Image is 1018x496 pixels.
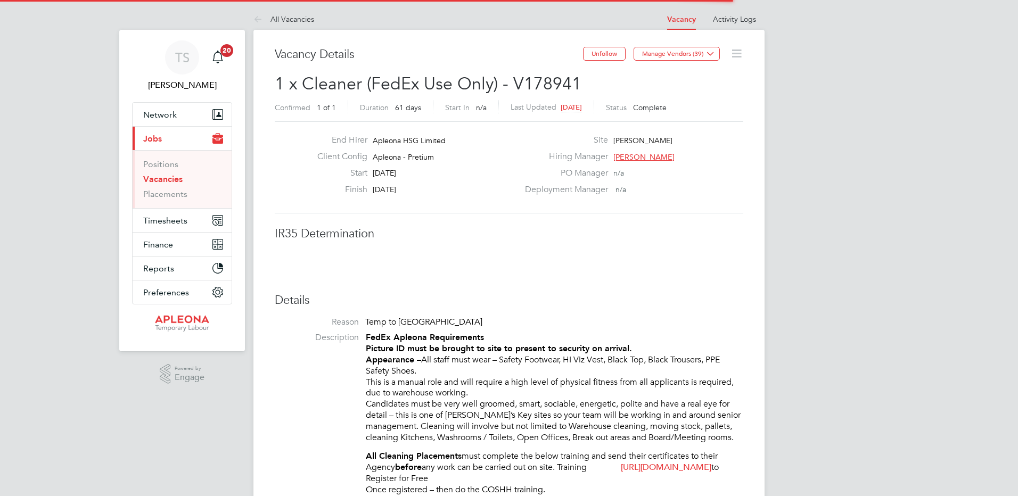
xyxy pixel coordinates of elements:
button: Network [133,103,232,126]
span: Finance [143,239,173,250]
span: Engage [175,373,204,382]
span: Tracy Sellick [132,79,232,92]
button: Preferences [133,280,232,304]
strong: Picture ID must be brought to site to present to security on arrival. [366,343,632,353]
strong: FedEx Apleona Requirements [366,332,484,342]
nav: Main navigation [119,30,245,351]
img: apleona-logo-retina.png [155,315,209,332]
span: [PERSON_NAME] [613,152,675,162]
span: Timesheets [143,216,187,226]
span: Apleona - Pretium [373,152,434,162]
label: Duration [360,103,389,112]
button: Manage Vendors (39) [634,47,720,61]
span: [DATE] [373,185,396,194]
label: Status [606,103,627,112]
span: Apleona HSG Limited [373,136,446,145]
strong: All Cleaning Placements [366,451,462,461]
a: Activity Logs [713,14,756,24]
a: Powered byEngage [160,364,205,384]
strong: before [395,462,422,472]
span: 20 [220,44,233,57]
strong: Appearance – [366,354,421,365]
span: [DATE] [561,103,582,112]
a: All Vacancies [253,14,314,24]
label: Reason [275,317,359,328]
span: TS [175,51,190,64]
button: Finance [133,233,232,256]
span: Complete [633,103,667,112]
h3: Vacancy Details [275,47,583,62]
span: [PERSON_NAME] [613,136,672,145]
span: Preferences [143,287,189,297]
label: Description [275,332,359,343]
button: Jobs [133,127,232,150]
h3: Details [275,293,743,308]
a: Vacancy [667,15,696,24]
label: End Hirer [309,135,367,146]
span: n/a [615,185,626,194]
span: n/a [613,168,624,178]
span: n/a [476,103,487,112]
div: Jobs [133,150,232,208]
h3: IR35 Determination [275,226,743,242]
a: [URL][DOMAIN_NAME] [621,462,711,473]
span: 1 x Cleaner (FedEx Use Only) - V178941 [275,73,581,94]
p: All staff must wear – Safety Footwear, HI Viz Vest, Black Top, Black Trousers, PPE Safety Shoes. ... [366,332,743,443]
span: Jobs [143,134,162,144]
span: [DATE] [373,168,396,178]
a: Placements [143,189,187,199]
span: Network [143,110,177,120]
label: Deployment Manager [519,184,608,195]
button: Timesheets [133,209,232,232]
label: Client Config [309,151,367,162]
button: Reports [133,257,232,280]
label: Last Updated [511,102,556,112]
label: Start [309,168,367,179]
button: Unfollow [583,47,626,61]
a: Vacancies [143,174,183,184]
a: 20 [207,40,228,75]
a: Positions [143,159,178,169]
span: 61 days [395,103,421,112]
label: Start In [445,103,470,112]
label: Hiring Manager [519,151,608,162]
span: 1 of 1 [317,103,336,112]
a: Go to home page [132,315,232,332]
label: PO Manager [519,168,608,179]
label: Site [519,135,608,146]
label: Finish [309,184,367,195]
a: TS[PERSON_NAME] [132,40,232,92]
span: Temp to [GEOGRAPHIC_DATA] [365,317,482,327]
label: Confirmed [275,103,310,112]
span: Reports [143,263,174,274]
span: Powered by [175,364,204,373]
